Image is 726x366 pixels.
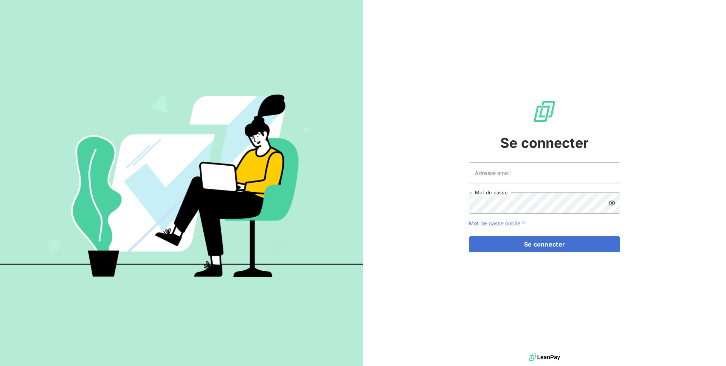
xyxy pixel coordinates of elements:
span: Se connecter [500,133,589,153]
img: Logo LeanPay [532,99,557,124]
img: logo [529,352,560,363]
input: placeholder [469,162,620,183]
button: Se connecter [469,236,620,252]
a: Mot de passe oublié ? [469,220,524,226]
